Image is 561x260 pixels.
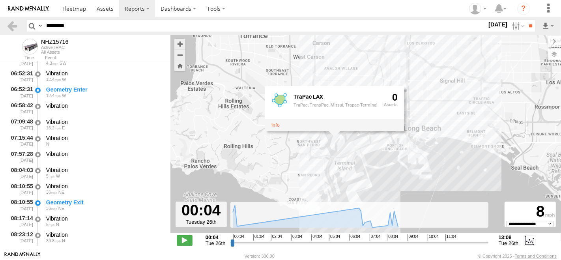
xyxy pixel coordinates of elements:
[6,214,34,228] div: 08:17:14 [DATE]
[541,20,555,32] label: Export results as...
[466,3,489,15] div: Zulema McIntosch
[253,234,264,241] span: 01:04
[384,92,398,117] div: 0
[46,125,61,130] span: 16.2
[41,45,69,50] div: ActiveTRAC
[291,234,302,241] span: 03:04
[515,254,557,258] a: Terms and Conditions
[6,181,34,196] div: 08:10:55 [DATE]
[349,234,360,241] span: 06:04
[46,174,55,178] span: 5
[60,61,67,65] span: Heading: 216
[294,103,378,108] div: TraPac, TransPac, Mitsui, Trapac Terminal
[387,234,398,241] span: 08:04
[6,56,34,60] div: Time
[174,39,185,49] button: Zoom in
[46,118,163,125] div: Vibration
[46,183,163,190] div: Vibration
[6,133,34,148] div: 07:15:44 [DATE]
[46,215,163,222] div: Vibration
[311,234,322,241] span: 04:04
[487,20,509,29] label: [DATE]
[46,102,163,109] div: Vibration
[4,252,41,260] a: Visit our Website
[499,240,519,246] span: Tue 26th Aug 2025
[271,122,280,127] a: View fence details
[46,238,61,243] span: 39.8
[370,234,381,241] span: 07:04
[46,190,57,195] span: 36
[46,142,49,146] span: Heading: 358
[62,77,66,82] span: Heading: 258
[6,69,34,83] div: 06:52:31 [DATE]
[46,77,61,82] span: 12.4
[6,198,34,212] div: 08:10:55 [DATE]
[58,206,64,211] span: Heading: 39
[233,234,244,241] span: 00:04
[499,234,519,240] strong: 13:08
[62,93,66,98] span: Heading: 258
[6,101,34,116] div: 06:58:42 [DATE]
[6,117,34,132] div: 07:09:48 [DATE]
[41,50,69,54] div: All Assets
[46,61,58,65] span: 4.3
[6,85,34,99] div: 06:52:31 [DATE]
[46,222,55,227] span: 5
[46,206,57,211] span: 36
[6,230,34,245] div: 08:23:12 [DATE]
[6,20,18,32] a: Back to previous Page
[245,254,275,258] div: Version: 306.00
[329,234,340,241] span: 05:04
[46,70,163,77] div: Vibration
[46,135,163,142] div: Vibration
[56,174,60,178] span: Heading: 266
[408,234,419,241] span: 09:04
[46,93,61,98] span: 12.4
[46,166,163,174] div: Vibration
[445,234,456,241] span: 11:04
[8,6,49,11] img: rand-logo.svg
[46,199,163,206] div: Geometry Exit
[6,150,34,164] div: 07:57:28 [DATE]
[45,56,170,60] div: Event
[46,86,163,93] div: Geometry Enter
[509,20,526,32] label: Search Filter Options
[62,125,65,130] span: Heading: 83
[206,240,226,246] span: Tue 26th Aug 2025
[506,203,555,221] div: 8
[271,234,282,241] span: 02:04
[174,60,185,71] button: Zoom Home
[6,165,34,180] div: 08:04:03 [DATE]
[62,238,65,243] span: Heading: 22
[206,234,226,240] strong: 00:04
[37,20,43,32] label: Search Query
[41,39,69,45] div: NHZ15716 - View Asset History
[46,231,163,238] div: Vibration
[174,49,185,60] button: Zoom out
[294,94,378,99] div: Fence Name - TraPac LAX
[46,150,163,157] div: Vibration
[478,254,557,258] div: © Copyright 2025 -
[56,222,59,227] span: Heading: 357
[428,234,439,241] span: 10:04
[177,235,193,245] label: Play/Stop
[58,190,64,195] span: Heading: 39
[517,2,530,15] i: ?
